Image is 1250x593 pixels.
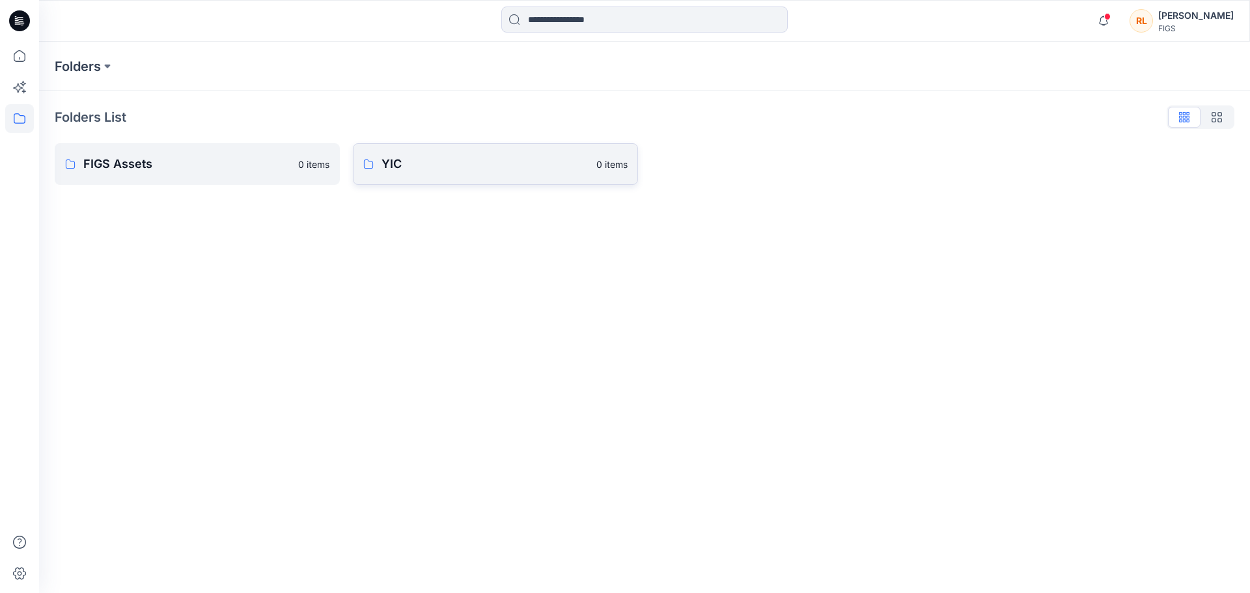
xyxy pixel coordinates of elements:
p: 0 items [596,158,628,171]
p: Folders List [55,107,126,127]
p: YIC [382,155,589,173]
div: RL [1130,9,1153,33]
p: 0 items [298,158,329,171]
p: FIGS Assets [83,155,290,173]
div: [PERSON_NAME] [1158,8,1234,23]
div: FIGS [1158,23,1234,33]
a: YIC0 items [353,143,638,185]
a: FIGS Assets0 items [55,143,340,185]
a: Folders [55,57,101,76]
